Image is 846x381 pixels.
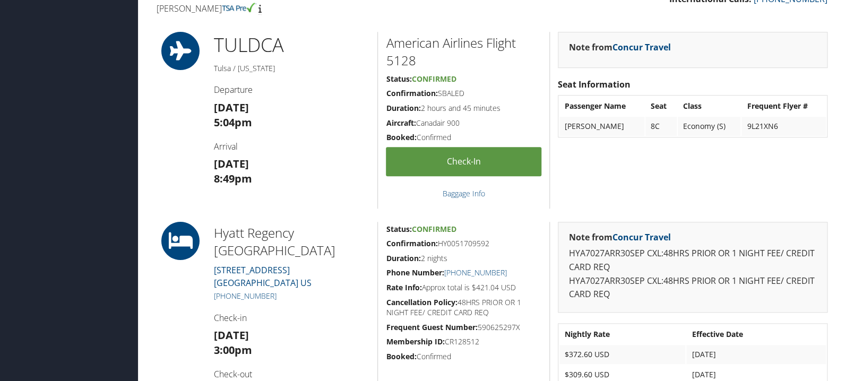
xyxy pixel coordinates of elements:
strong: Duration: [386,253,420,263]
strong: [DATE] [214,328,249,342]
td: 8C [645,117,677,136]
th: Class [678,97,740,116]
h1: TUL DCA [214,32,370,58]
strong: Note from [569,41,671,53]
strong: Confirmation: [386,88,437,98]
a: Concur Travel [612,41,671,53]
strong: Duration: [386,103,420,113]
a: Concur Travel [612,231,671,243]
strong: Phone Number: [386,267,444,278]
h5: HY0051709592 [386,238,541,249]
a: [PHONE_NUMBER] [214,291,277,301]
strong: [DATE] [214,157,249,171]
h4: [PERSON_NAME] [157,3,484,14]
strong: Membership ID: [386,336,444,347]
strong: 3:00pm [214,343,252,357]
th: Seat [645,97,677,116]
strong: Rate Info: [386,282,421,292]
td: [PERSON_NAME] [559,117,644,136]
h5: 2 hours and 45 minutes [386,103,541,114]
h5: 48HRS PRIOR OR 1 NIGHT FEE/ CREDIT CARD REQ [386,297,541,318]
h5: Confirmed [386,351,541,362]
h5: 2 nights [386,253,541,264]
img: tsa-precheck.png [222,3,256,12]
td: $372.60 USD [559,345,686,364]
strong: Booked: [386,132,416,142]
h5: 590625297X [386,322,541,333]
h5: SBALED [386,88,541,99]
h2: American Airlines Flight 5128 [386,34,541,70]
a: Baggage Info [443,188,485,198]
p: HYA7027ARR30SEP CXL:48HRS PRIOR OR 1 NIGHT FEE/ CREDIT CARD REQ HYA7027ARR30SEP CXL:48HRS PRIOR O... [569,247,816,301]
th: Nightly Rate [559,325,686,344]
th: Effective Date [686,325,826,344]
span: Confirmed [411,224,456,234]
a: Check-in [386,147,541,176]
td: Economy (S) [678,117,740,136]
h2: Hyatt Regency [GEOGRAPHIC_DATA] [214,224,370,259]
strong: 5:04pm [214,115,252,129]
strong: Booked: [386,351,416,361]
h5: Confirmed [386,132,541,143]
h4: Check-out [214,368,370,380]
strong: Seat Information [558,79,631,90]
strong: Confirmation: [386,238,437,248]
strong: Status: [386,224,411,234]
th: Passenger Name [559,97,644,116]
a: [PHONE_NUMBER] [444,267,506,278]
h5: Tulsa / [US_STATE] [214,63,370,74]
span: Confirmed [411,74,456,84]
strong: [DATE] [214,100,249,115]
strong: Cancellation Policy: [386,297,457,307]
td: 9L21XN6 [741,117,826,136]
strong: Note from [569,231,671,243]
strong: 8:49pm [214,171,252,186]
h5: Approx total is $421.04 USD [386,282,541,293]
strong: Status: [386,74,411,84]
h5: Canadair 900 [386,118,541,128]
h4: Departure [214,84,370,96]
td: [DATE] [686,345,826,364]
strong: Aircraft: [386,118,416,128]
strong: Frequent Guest Number: [386,322,477,332]
h5: CR128512 [386,336,541,347]
th: Frequent Flyer # [741,97,826,116]
h4: Arrival [214,141,370,152]
h4: Check-in [214,312,370,324]
a: [STREET_ADDRESS][GEOGRAPHIC_DATA] US [214,264,312,289]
